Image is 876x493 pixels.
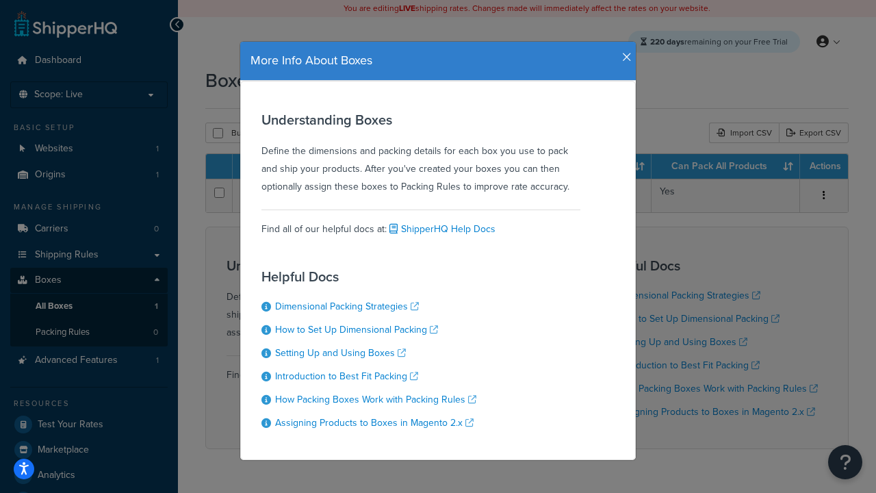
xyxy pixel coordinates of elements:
a: Dimensional Packing Strategies [275,299,419,314]
a: How Packing Boxes Work with Packing Rules [275,392,476,407]
a: Assigning Products to Boxes in Magento 2.x [275,416,474,430]
h3: Helpful Docs [261,269,476,284]
a: ShipperHQ Help Docs [387,222,495,236]
a: How to Set Up Dimensional Packing [275,323,438,337]
div: Define the dimensions and packing details for each box you use to pack and ship your products. Af... [261,112,580,196]
a: Setting Up and Using Boxes [275,346,406,360]
h3: Understanding Boxes [261,112,580,127]
h4: More Info About Boxes [250,52,626,70]
div: Find all of our helpful docs at: [261,210,580,238]
a: Introduction to Best Fit Packing [275,369,418,383]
